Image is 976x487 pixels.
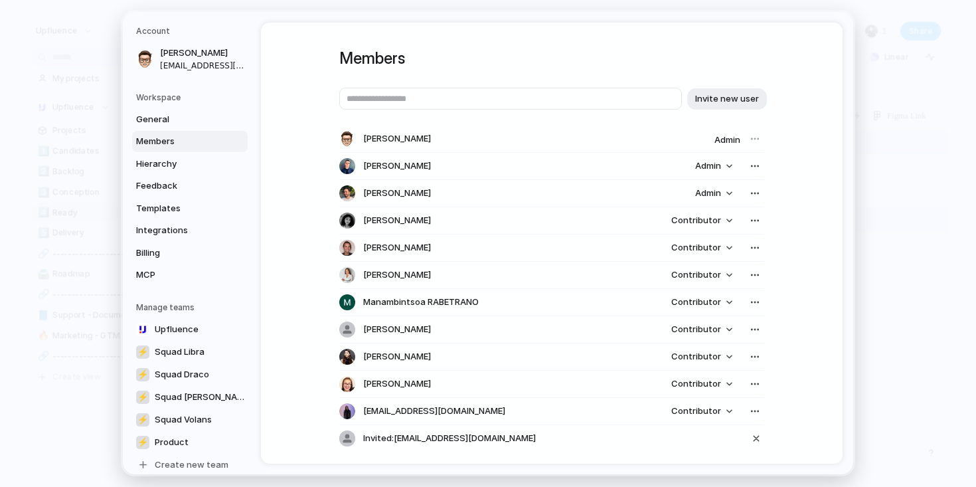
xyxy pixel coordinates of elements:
span: Squad Volans [155,413,212,427]
button: Admin [687,184,740,203]
div: ⚡ [136,345,149,359]
span: [PERSON_NAME] [363,133,431,146]
span: Contributor [671,351,721,364]
a: Billing [132,243,248,264]
div: ⚡ [136,436,149,449]
span: Contributor [671,269,721,282]
a: ⚡Squad Draco [132,364,252,385]
a: Members [132,131,248,152]
span: Squad [PERSON_NAME] [155,391,248,404]
a: ⚡Squad [PERSON_NAME] [132,387,252,408]
span: [PERSON_NAME] [363,351,431,364]
a: ⚡Squad Libra [132,341,252,363]
a: ⚡Product [132,432,252,453]
button: Invite new user [687,88,767,110]
span: [PERSON_NAME] [363,324,431,337]
span: Members [136,135,221,148]
span: General [136,113,221,126]
span: Contributor [671,324,721,337]
span: Admin [695,160,721,173]
span: Manambintsoa RABETRANO [363,296,479,310]
a: [PERSON_NAME][EMAIL_ADDRESS][DOMAIN_NAME] [132,43,248,76]
span: Squad Libra [155,345,204,359]
div: ⚡ [136,368,149,381]
a: Feedback [132,175,248,197]
span: [PERSON_NAME] [363,242,431,255]
button: Contributor [663,375,740,393]
span: [PERSON_NAME] [363,378,431,391]
span: Admin [695,187,721,201]
a: Templates [132,198,248,219]
span: [EMAIL_ADDRESS][DOMAIN_NAME] [363,405,505,419]
a: Integrations [132,220,248,241]
a: Upfluence [132,319,252,340]
div: ⚡ [136,391,149,404]
a: General [132,109,248,130]
a: MCP [132,264,248,286]
button: Contributor [663,402,740,421]
h5: Manage teams [136,302,248,314]
span: Invite new user [695,92,759,106]
span: Contributor [671,296,721,310]
a: Hierarchy [132,153,248,175]
div: ⚡ [136,413,149,427]
button: Contributor [663,211,740,230]
span: Contributor [671,215,721,228]
span: [PERSON_NAME] [363,215,431,228]
span: [PERSON_NAME] [363,269,431,282]
button: Admin [687,157,740,175]
span: Product [155,436,189,449]
button: Contributor [663,239,740,257]
span: Admin [714,134,740,145]
button: Contributor [663,266,740,284]
span: Hierarchy [136,157,221,171]
span: Upfluence [155,323,199,336]
span: Templates [136,202,221,215]
span: Contributor [671,378,721,391]
span: [PERSON_NAME] [160,47,245,60]
span: Contributor [671,242,721,255]
a: Create new team [132,454,252,476]
span: Feedback [136,179,221,193]
span: Create new team [155,458,228,472]
button: Contributor [663,293,740,312]
h1: Members [339,47,764,70]
button: Contributor [663,320,740,339]
span: [PERSON_NAME] [363,187,431,201]
span: Invited: [EMAIL_ADDRESS][DOMAIN_NAME] [363,433,536,446]
span: Squad Draco [155,368,209,381]
h5: Workspace [136,92,248,104]
span: [EMAIL_ADDRESS][DOMAIN_NAME] [160,60,245,72]
span: Billing [136,246,221,260]
a: ⚡Squad Volans [132,409,252,431]
h5: Account [136,25,248,37]
span: [PERSON_NAME] [363,160,431,173]
button: Contributor [663,347,740,366]
span: Integrations [136,224,221,237]
span: Contributor [671,405,721,419]
span: MCP [136,268,221,282]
